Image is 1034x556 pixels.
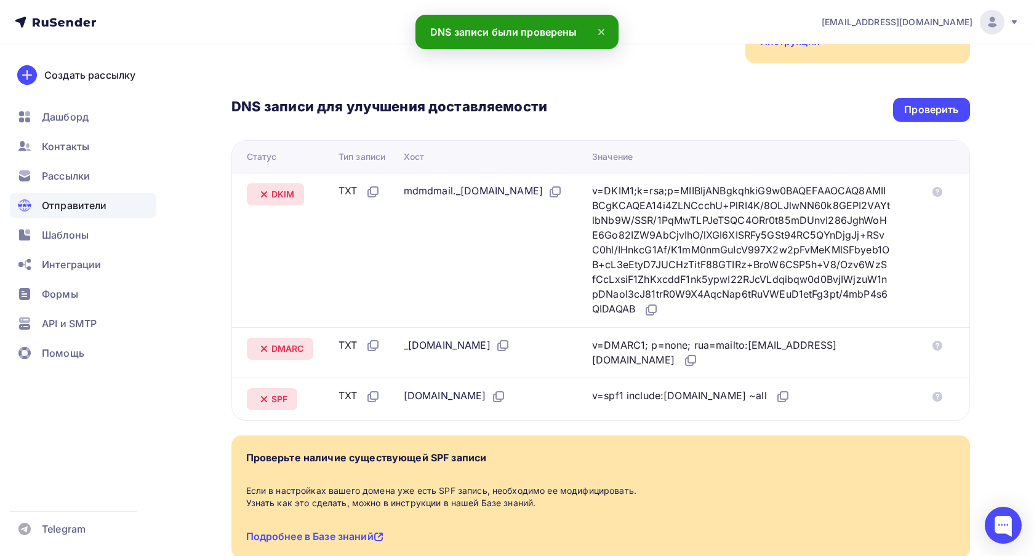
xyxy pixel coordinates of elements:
div: Тип записи [339,151,385,163]
div: Если в настройках вашего домена уже есть SPF запись, необходимо ее модифицировать. Узнать как это... [246,485,955,509]
span: Telegram [42,522,86,536]
div: _[DOMAIN_NAME] [404,338,510,354]
span: API и SMTP [42,316,97,331]
h3: DNS записи для улучшения доставляемости [231,98,547,117]
div: TXT [339,388,380,404]
span: Отправители [42,198,107,213]
div: Статус [247,151,277,163]
div: TXT [339,183,380,199]
a: Отправители [10,193,156,218]
span: DMARC [271,343,304,355]
span: Интеграции [42,257,101,272]
a: Шаблоны [10,223,156,247]
a: Контакты [10,134,156,159]
div: Проверить [904,103,958,117]
span: Формы [42,287,78,301]
a: Подробнее в Базе знаний [246,530,383,542]
a: [EMAIL_ADDRESS][DOMAIN_NAME] [822,10,1019,34]
span: Дашборд [42,109,89,124]
div: [DOMAIN_NAME] [404,388,506,404]
span: Шаблоны [42,228,89,242]
span: Рассылки [42,169,90,183]
div: Значение [592,151,633,163]
div: v=spf1 include:[DOMAIN_NAME] ~all [592,388,790,404]
a: Рассылки [10,164,156,188]
a: Формы [10,282,156,306]
div: v=DKIM1;k=rsa;p=MIIBIjANBgkqhkiG9w0BAQEFAAOCAQ8AMIIBCgKCAQEA14i4ZLNCcchU+PlRI4K/8OLJlwNN60k8GEPI2... [592,183,890,317]
div: Хост [404,151,425,163]
div: TXT [339,338,380,354]
span: DKIM [271,188,295,201]
div: v=DMARC1; p=none; rua=mailto:[EMAIL_ADDRESS][DOMAIN_NAME] [592,338,890,368]
span: Помощь [42,346,84,360]
div: Проверьте наличие существующей SPF записи [246,450,487,465]
a: Дашборд [10,105,156,129]
div: mdmdmail._[DOMAIN_NAME] [404,183,563,199]
div: Создать рассылку [44,68,135,82]
span: SPF [271,393,287,405]
span: [EMAIL_ADDRESS][DOMAIN_NAME] [822,16,972,28]
span: Контакты [42,139,89,154]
